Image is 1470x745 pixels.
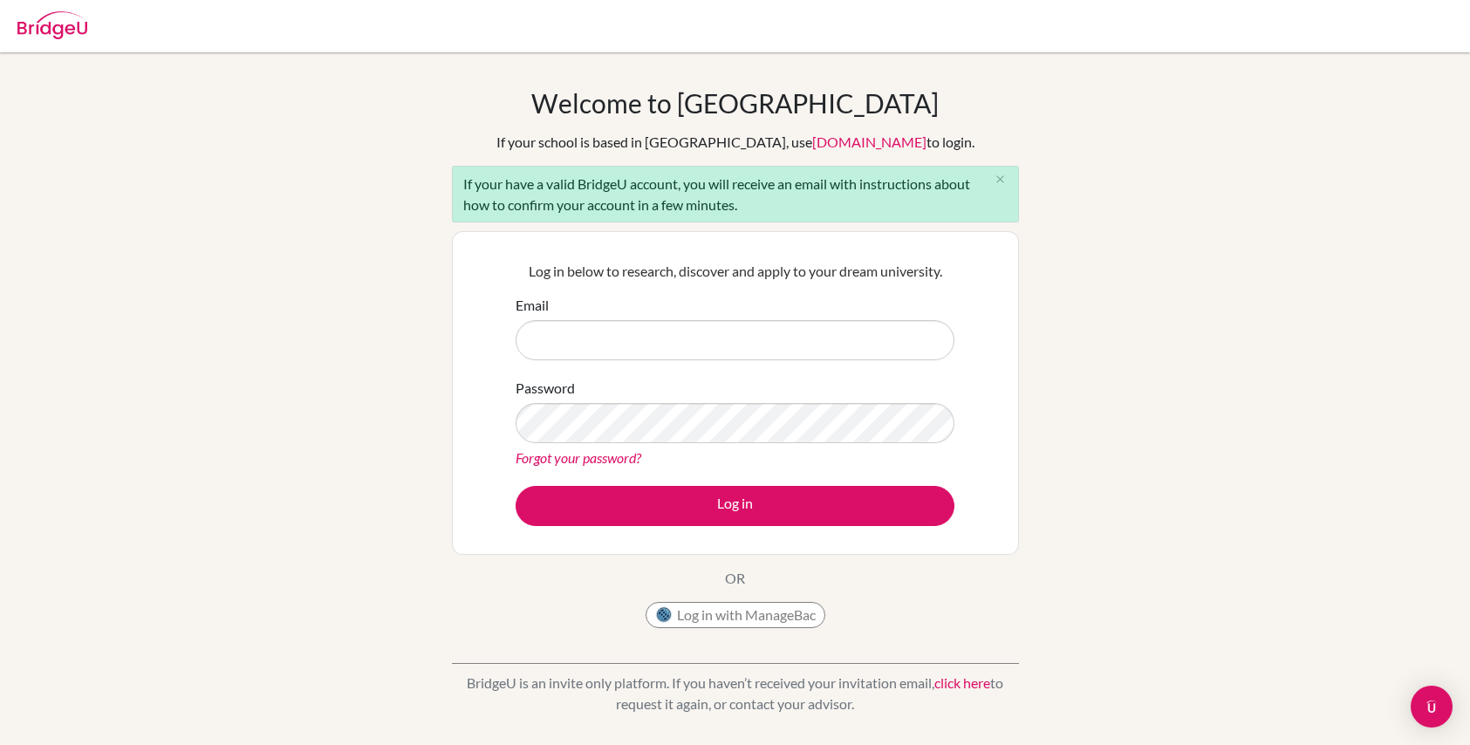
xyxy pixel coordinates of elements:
button: Log in with ManageBac [646,602,825,628]
button: Close [983,167,1018,193]
a: click here [934,674,990,691]
a: Forgot your password? [516,449,641,466]
p: BridgeU is an invite only platform. If you haven’t received your invitation email, to request it ... [452,673,1019,714]
a: [DOMAIN_NAME] [812,133,926,150]
h1: Welcome to [GEOGRAPHIC_DATA] [531,87,939,119]
p: Log in below to research, discover and apply to your dream university. [516,261,954,282]
p: OR [725,568,745,589]
img: Bridge-U [17,11,87,39]
div: If your school is based in [GEOGRAPHIC_DATA], use to login. [496,132,974,153]
div: If your have a valid BridgeU account, you will receive an email with instructions about how to co... [452,166,1019,222]
i: close [994,173,1007,186]
label: Password [516,378,575,399]
label: Email [516,295,549,316]
button: Log in [516,486,954,526]
div: Open Intercom Messenger [1411,686,1453,728]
